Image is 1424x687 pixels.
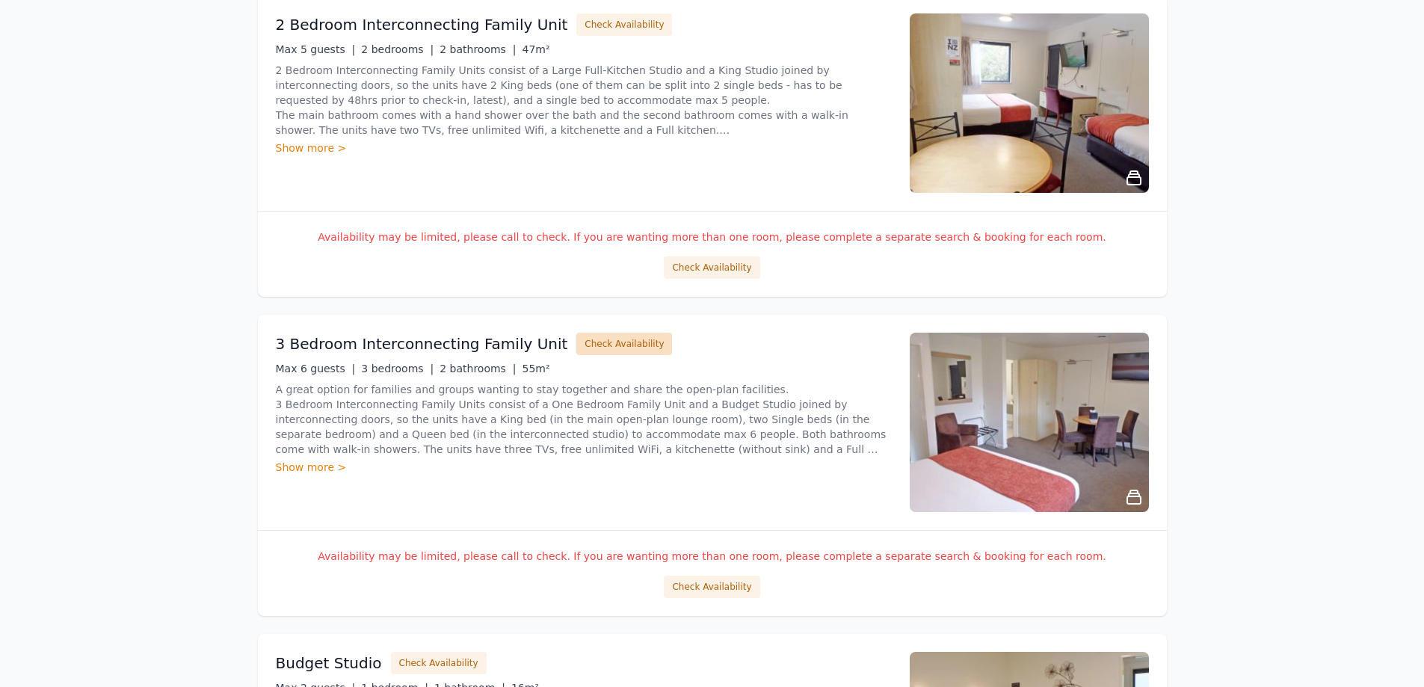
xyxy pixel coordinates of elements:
[391,652,487,674] button: Check Availability
[276,382,892,457] p: A great option for families and groups wanting to stay together and share the open-plan facilitie...
[664,576,759,598] button: Check Availability
[276,14,568,35] h3: 2 Bedroom Interconnecting Family Unit
[276,141,892,155] div: Show more >
[361,363,434,375] span: 3 bedrooms |
[576,333,672,355] button: Check Availability
[523,43,550,55] span: 47m²
[276,460,892,475] div: Show more >
[440,363,516,375] span: 2 bathrooms |
[523,363,550,375] span: 55m²
[276,229,1149,244] p: Availability may be limited, please call to check. If you are wanting more than one room, please ...
[576,13,672,36] button: Check Availability
[276,653,382,674] h3: Budget Studio
[276,549,1149,564] p: Availability may be limited, please call to check. If you are wanting more than one room, please ...
[440,43,516,55] span: 2 bathrooms |
[276,333,568,354] h3: 3 Bedroom Interconnecting Family Unit
[664,256,759,279] button: Check Availability
[361,43,434,55] span: 2 bedrooms |
[276,363,356,375] span: Max 6 guests |
[276,43,356,55] span: Max 5 guests |
[276,63,892,138] p: 2 Bedroom Interconnecting Family Units consist of a Large Full-Kitchen Studio and a King Studio j...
